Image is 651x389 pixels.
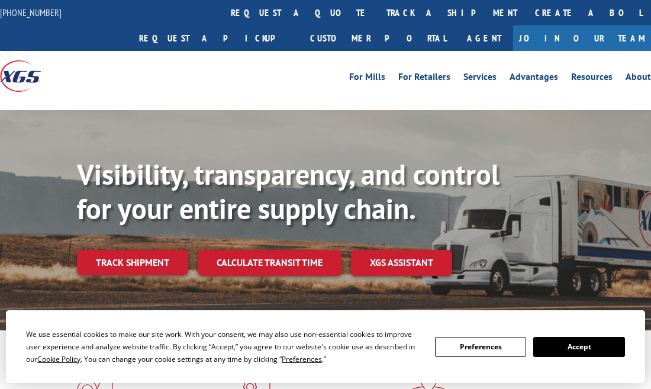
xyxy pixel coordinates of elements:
[282,354,322,364] span: Preferences
[130,25,301,51] a: Request a pickup
[398,72,450,85] a: For Retailers
[198,250,341,275] a: Calculate transit time
[463,72,497,85] a: Services
[533,337,624,357] button: Accept
[455,25,513,51] a: Agent
[351,250,452,275] a: XGS ASSISTANT
[301,25,455,51] a: Customer Portal
[6,310,645,383] div: Cookie Consent Prompt
[571,72,613,85] a: Resources
[513,25,651,51] a: Join Our Team
[626,72,651,85] a: About
[349,72,385,85] a: For Mills
[77,156,499,227] b: Visibility, transparency, and control for your entire supply chain.
[26,328,421,365] div: We use essential cookies to make our site work. With your consent, we may also use non-essential ...
[77,250,188,275] a: Track shipment
[435,337,526,357] button: Preferences
[37,354,80,364] span: Cookie Policy
[510,72,558,85] a: Advantages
